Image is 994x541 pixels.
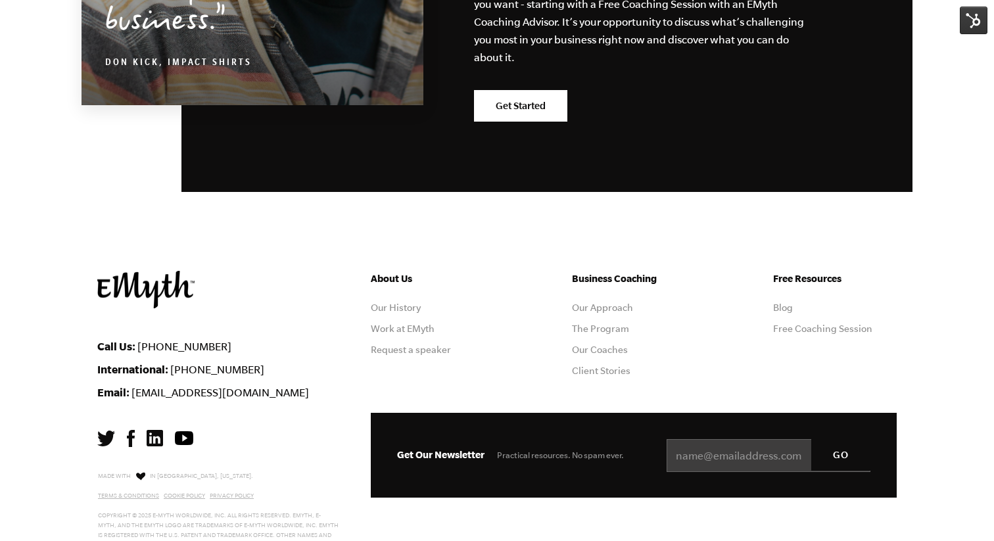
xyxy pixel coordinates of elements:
a: Get Started [474,90,567,122]
a: Request a speaker [371,344,451,355]
a: Our History [371,302,421,313]
h5: About Us [371,271,494,287]
a: Our Approach [572,302,633,313]
a: Client Stories [572,365,630,376]
img: LinkedIn [147,430,163,446]
a: The Program [572,323,629,334]
input: name@emailaddress.com [667,439,870,472]
img: EMyth [97,271,195,308]
img: Love [136,472,145,481]
a: Free Coaching Session [773,323,872,334]
a: [PHONE_NUMBER] [137,341,231,352]
strong: Call Us: [97,340,135,352]
a: [EMAIL_ADDRESS][DOMAIN_NAME] [131,387,309,398]
a: Privacy Policy [210,492,254,499]
a: Terms & Conditions [98,492,159,499]
a: Work at EMyth [371,323,435,334]
span: Get Our Newsletter [397,449,485,460]
a: Our Coaches [572,344,628,355]
iframe: Chat Widget [701,446,994,541]
a: Cookie Policy [164,492,205,499]
strong: International: [97,363,168,375]
img: Twitter [97,431,115,446]
input: GO [811,439,870,471]
span: Practical resources. No spam ever. [497,450,624,460]
img: Facebook [127,430,135,447]
a: [PHONE_NUMBER] [170,364,264,375]
strong: Email: [97,386,130,398]
img: HubSpot Tools Menu Toggle [960,7,987,34]
a: Blog [773,302,793,313]
h5: Free Resources [773,271,897,287]
h5: Business Coaching [572,271,696,287]
img: YouTube [175,431,193,445]
cite: Don Kick, Impact Shirts [105,59,252,69]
